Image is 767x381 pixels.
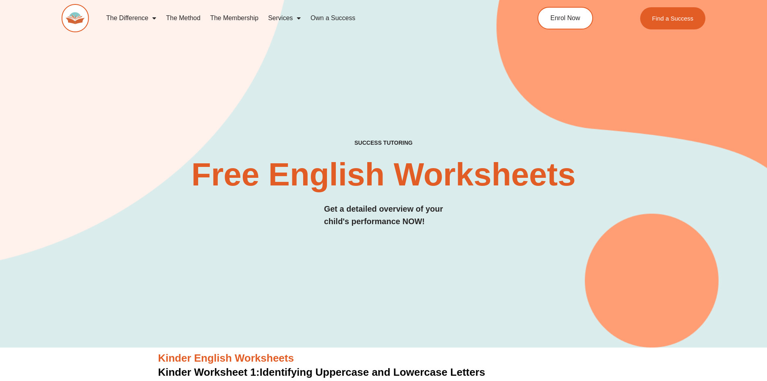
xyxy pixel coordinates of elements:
nav: Menu [101,9,501,27]
h3: Kinder English Worksheets [158,352,609,365]
a: The Difference [101,9,161,27]
a: Services [263,9,306,27]
h3: Get a detailed overview of your child's performance NOW! [324,203,443,228]
iframe: Chat Widget [727,307,767,381]
a: The Method [161,9,205,27]
a: Find a Success [640,7,706,29]
span: Kinder Worksheet 1: [158,366,260,378]
h2: Free English Worksheets​ [171,158,596,191]
span: Enrol Now [550,15,580,21]
a: Own a Success [306,9,360,27]
a: The Membership [205,9,263,27]
a: Enrol Now [538,7,593,29]
h4: SUCCESS TUTORING​ [288,139,479,146]
a: Kinder Worksheet 1:Identifying Uppercase and Lowercase Letters [158,366,486,378]
span: Find a Success [652,15,694,21]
